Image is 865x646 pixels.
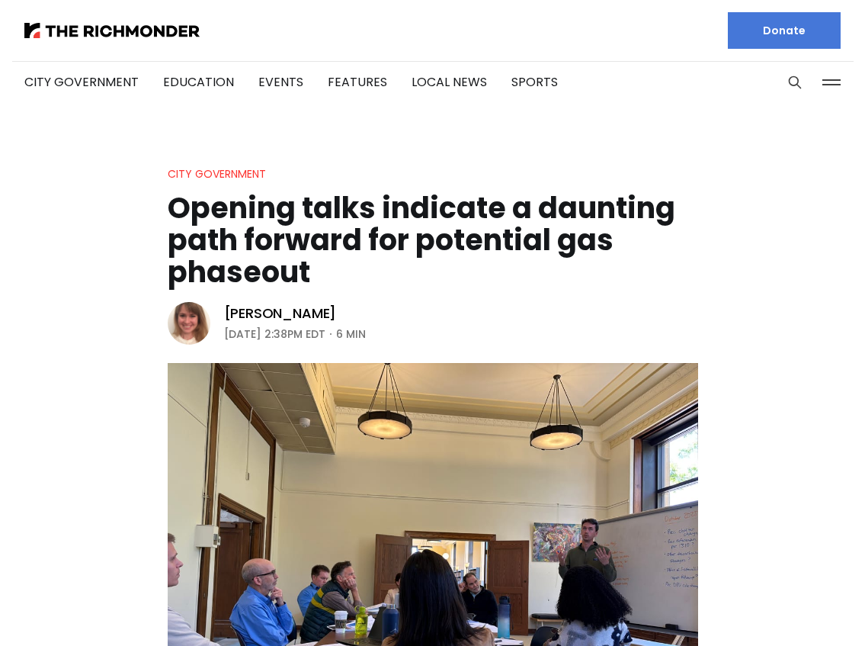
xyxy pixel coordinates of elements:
[168,192,698,288] h1: Opening talks indicate a daunting path forward for potential gas phaseout
[328,73,387,91] a: Features
[736,571,865,646] iframe: portal-trigger
[783,71,806,94] button: Search this site
[224,325,325,343] time: [DATE] 2:38PM EDT
[412,73,487,91] a: Local News
[168,302,210,345] img: Sarah Vogelsong
[336,325,366,343] span: 6 min
[24,73,139,91] a: City Government
[728,12,841,49] a: Donate
[224,304,337,323] a: [PERSON_NAME]
[24,23,200,38] img: The Richmonder
[511,73,558,91] a: Sports
[163,73,234,91] a: Education
[168,166,266,182] a: City Government
[258,73,303,91] a: Events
